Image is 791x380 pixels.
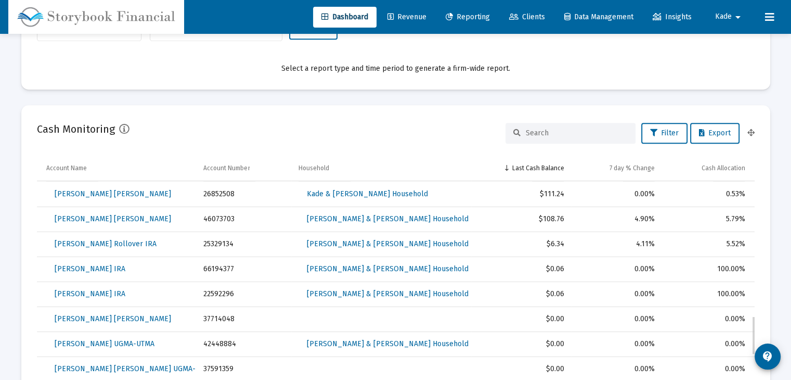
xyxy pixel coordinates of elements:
[579,264,655,274] div: 0.00%
[196,232,291,257] td: 25329134
[307,214,469,223] span: [PERSON_NAME] & [PERSON_NAME] Household
[55,189,171,198] span: [PERSON_NAME] [PERSON_NAME]
[55,214,171,223] span: [PERSON_NAME] [PERSON_NAME]
[471,182,571,207] td: $111.24
[307,189,428,198] span: Kade & [PERSON_NAME] Household
[299,284,477,305] a: [PERSON_NAME] & [PERSON_NAME] Household
[55,339,154,348] span: [PERSON_NAME] UGMA-UTMA
[299,164,329,172] div: Household
[46,184,179,205] a: [PERSON_NAME] [PERSON_NAME]
[579,364,655,374] div: 0.00%
[37,121,115,137] h2: Cash Monitoring
[46,164,87,172] div: Account Name
[641,123,688,144] button: Filter
[471,257,571,282] td: $0.06
[662,307,754,332] td: 0.00%
[662,182,754,207] td: 0.53%
[196,207,291,232] td: 46073703
[46,209,179,230] a: [PERSON_NAME] [PERSON_NAME]
[55,314,171,323] span: [PERSON_NAME] [PERSON_NAME]
[196,257,291,282] td: 66194377
[579,314,655,324] div: 0.00%
[732,7,744,28] mat-icon: arrow_drop_down
[37,64,755,74] div: Select a report type and time period to generate a firm-wide report.
[650,129,679,137] span: Filter
[307,239,469,248] span: [PERSON_NAME] & [PERSON_NAME] Household
[471,156,571,181] td: Column Last Cash Balance
[55,364,214,373] span: [PERSON_NAME] [PERSON_NAME] UGMA-UTMA
[556,7,642,28] a: Data Management
[690,123,740,144] button: Export
[196,282,291,307] td: 22592296
[299,234,477,255] a: [PERSON_NAME] & [PERSON_NAME] Household
[471,282,571,307] td: $0.06
[307,264,469,273] span: [PERSON_NAME] & [PERSON_NAME] Household
[579,189,655,199] div: 0.00%
[196,182,291,207] td: 26852508
[379,7,435,28] a: Revenue
[526,129,628,137] input: Search
[37,156,197,181] td: Column Account Name
[644,7,700,28] a: Insights
[55,264,125,273] span: [PERSON_NAME] IRA
[299,259,477,280] a: [PERSON_NAME] & [PERSON_NAME] Household
[203,164,250,172] div: Account Number
[702,164,745,172] div: Cash Allocation
[46,359,222,379] a: [PERSON_NAME] [PERSON_NAME] UGMA-UTMA
[512,164,564,172] div: Last Cash Balance
[196,332,291,357] td: 42448884
[662,282,754,307] td: 100.00%
[572,156,662,181] td: Column 7 day % Change
[471,307,571,332] td: $0.00
[46,309,179,330] a: [PERSON_NAME] [PERSON_NAME]
[437,7,498,28] a: Reporting
[313,7,377,28] a: Dashboard
[446,12,490,21] span: Reporting
[196,307,291,332] td: 37714048
[299,334,477,354] a: [PERSON_NAME] & [PERSON_NAME] Household
[699,129,731,137] span: Export
[291,156,472,181] td: Column Household
[662,232,754,257] td: 5.52%
[307,289,469,298] span: [PERSON_NAME] & [PERSON_NAME] Household
[55,289,125,298] span: [PERSON_NAME] IRA
[715,12,732,21] span: Kade
[501,7,553,28] a: Clients
[46,259,134,280] a: [PERSON_NAME] IRA
[307,339,469,348] span: [PERSON_NAME] & [PERSON_NAME] Household
[662,332,754,357] td: 0.00%
[662,156,754,181] td: Column Cash Allocation
[579,214,655,224] div: 4.90%
[662,207,754,232] td: 5.79%
[653,12,692,21] span: Insights
[46,284,134,305] a: [PERSON_NAME] IRA
[662,257,754,282] td: 100.00%
[55,239,157,248] span: [PERSON_NAME] Rollover IRA
[299,209,477,230] a: [PERSON_NAME] & [PERSON_NAME] Household
[761,350,774,363] mat-icon: contact_support
[609,164,654,172] div: 7 day % Change
[471,332,571,357] td: $0.00
[564,12,633,21] span: Data Management
[703,6,757,27] button: Kade
[509,12,545,21] span: Clients
[579,289,655,299] div: 0.00%
[46,334,163,354] a: [PERSON_NAME] UGMA-UTMA
[471,207,571,232] td: $108.76
[579,339,655,349] div: 0.00%
[46,234,165,255] a: [PERSON_NAME] Rollover IRA
[471,232,571,257] td: $6.34
[196,156,291,181] td: Column Account Number
[321,12,368,21] span: Dashboard
[16,7,176,28] img: Dashboard
[299,184,436,205] a: Kade & [PERSON_NAME] Household
[579,239,655,249] div: 4.11%
[387,12,426,21] span: Revenue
